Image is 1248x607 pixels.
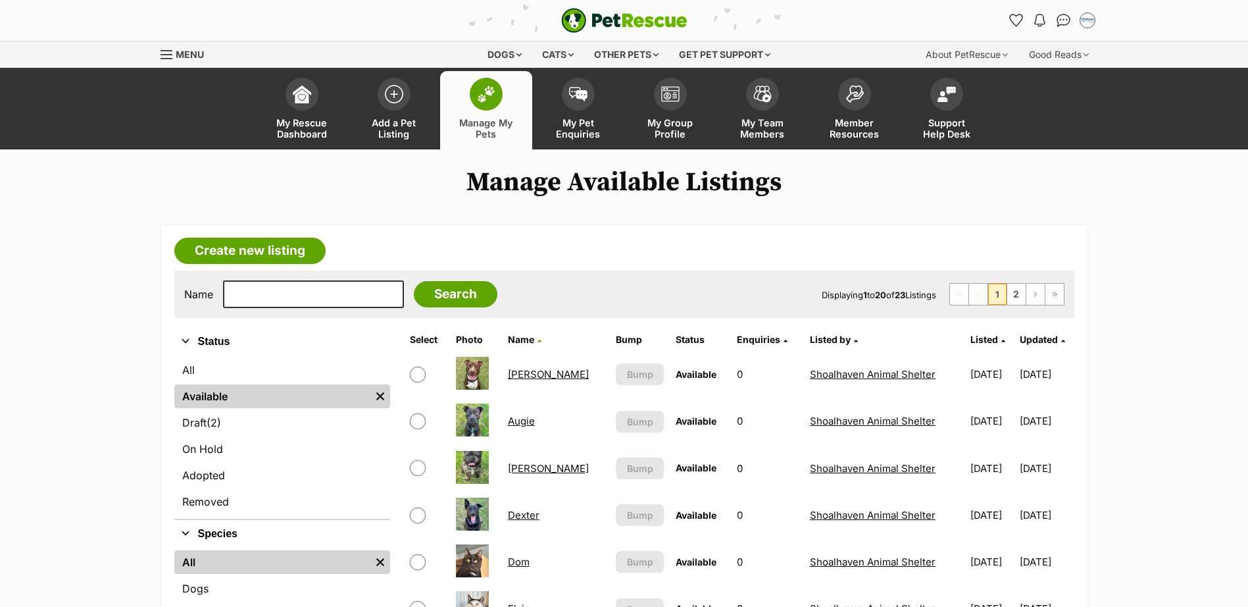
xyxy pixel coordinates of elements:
[1006,10,1098,31] ul: Account quick links
[970,334,998,345] span: Listed
[616,411,664,433] button: Bump
[917,117,976,140] span: Support Help Desk
[641,117,700,140] span: My Group Profile
[965,398,1018,444] td: [DATE]
[508,415,535,427] a: Augie
[1007,284,1026,305] a: Page 2
[732,492,803,538] td: 0
[616,551,664,573] button: Bump
[810,462,936,475] a: Shoalhaven Animal Shelter
[370,384,390,408] a: Remove filter
[1030,10,1051,31] button: Notifications
[451,329,501,350] th: Photo
[1057,14,1070,27] img: chat-41dd97257d64d25036548639549fe6c8038ab92f7586957e7f3b1b290dea8141.svg
[627,367,653,381] span: Bump
[174,490,390,514] a: Removed
[627,415,653,429] span: Bump
[370,550,390,574] a: Remove filter
[965,352,1018,397] td: [DATE]
[1081,14,1094,27] img: Jodie Parnell profile pic
[949,283,1064,305] nav: Pagination
[733,117,792,140] span: My Team Members
[174,525,390,542] button: Species
[569,87,587,101] img: pet-enquiries-icon-7e3ad2cf08bfb03b45e93fb7055b45f3efa6380592205ae92323e6603595dc1f.svg
[478,41,531,68] div: Dogs
[272,117,332,140] span: My Rescue Dashboard
[440,71,532,149] a: Manage My Pets
[1020,334,1058,345] span: Updated
[895,290,905,300] strong: 23
[670,329,730,350] th: Status
[676,510,716,521] span: Available
[670,41,780,68] div: Get pet support
[810,368,936,381] a: Shoalhaven Animal Shelter
[1026,284,1045,305] a: Next page
[561,8,687,33] img: logo-e224e6f780fb5917bec1dbf3a21bbac754714ae5b6737aabdf751b685950b380.svg
[1020,352,1073,397] td: [DATE]
[732,352,803,397] td: 0
[174,384,370,408] a: Available
[822,290,936,300] span: Displaying to of Listings
[616,504,664,526] button: Bump
[174,333,390,350] button: Status
[1020,492,1073,538] td: [DATE]
[1020,41,1098,68] div: Good Reads
[737,334,787,345] a: Enquiries
[533,41,583,68] div: Cats
[174,356,390,519] div: Status
[508,334,541,345] a: Name
[508,509,539,521] a: Dexter
[174,358,390,382] a: All
[508,368,589,381] a: [PERSON_NAME]
[549,117,608,140] span: My Pet Enquiries
[732,539,803,585] td: 0
[561,8,687,33] a: PetRescue
[970,334,1005,345] a: Listed
[916,41,1017,68] div: About PetRescue
[845,85,864,103] img: member-resources-icon-8e73f808a243e03378d46382f2149f9095a855e16c252ad45f914b54edf8863c.svg
[256,71,348,149] a: My Rescue Dashboard
[937,86,956,102] img: help-desk-icon-fdf02630f3aa405de69fd3d07c3f3aa587a6932b1a1747fa1d2bba05be0121f9.svg
[988,284,1007,305] span: Page 1
[457,117,516,140] span: Manage My Pets
[732,398,803,444] td: 0
[585,41,668,68] div: Other pets
[810,556,936,568] a: Shoalhaven Animal Shelter
[1045,284,1064,305] a: Last page
[810,334,851,345] span: Listed by
[825,117,884,140] span: Member Resources
[385,85,403,103] img: add-pet-listing-icon-0afa8454b4691262ce3f59096e99ab1cd57d4a30225e0717b998d2c9b9846f56.svg
[965,492,1018,538] td: [DATE]
[174,437,390,461] a: On Hold
[616,363,664,385] button: Bump
[810,334,858,345] a: Listed by
[737,334,780,345] span: translation missing: en.admin.listings.index.attributes.enquiries
[1053,10,1074,31] a: Conversations
[753,86,772,103] img: team-members-icon-5396bd8760b3fe7c0b43da4ab00e1e3bb1a5d9ba89233759b79545d2d3fc5d0d.svg
[532,71,624,149] a: My Pet Enquiries
[1020,539,1073,585] td: [DATE]
[207,415,221,431] span: (2)
[174,463,390,487] a: Adopted
[969,284,987,305] span: Previous page
[1077,10,1098,31] button: My account
[348,71,440,149] a: Add a Pet Listing
[1020,398,1073,444] td: [DATE]
[676,369,716,380] span: Available
[716,71,809,149] a: My Team Members
[293,85,311,103] img: dashboard-icon-eb2f2d2d3e046f16d808141f083e7271f6b2e854fb5c12c21221c1fb7104beca.svg
[174,238,326,264] a: Create new listing
[174,411,390,435] a: Draft
[161,41,213,65] a: Menu
[1020,334,1065,345] a: Updated
[508,334,534,345] span: Name
[414,281,497,307] input: Search
[661,86,680,102] img: group-profile-icon-3fa3cf56718a62981997c0bc7e787c4b2cf8bcc04b72c1350f741eb67cf2f40e.svg
[616,458,664,479] button: Bump
[624,71,716,149] a: My Group Profile
[627,555,653,569] span: Bump
[810,509,936,521] a: Shoalhaven Animal Shelter
[965,539,1018,585] td: [DATE]
[676,462,716,473] span: Available
[810,415,936,427] a: Shoalhaven Animal Shelter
